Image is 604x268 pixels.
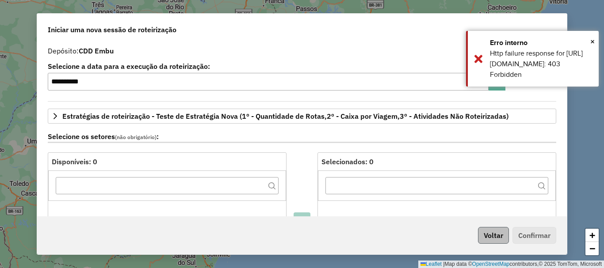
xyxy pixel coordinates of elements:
span: Estratégias de roteirização - Teste de Estratégia Nova (1º - Quantidade de Rotas,2º - Caixa por V... [62,113,508,120]
a: Estratégias de roteirização - Teste de Estratégia Nova (1º - Quantidade de Rotas,2º - Caixa por V... [48,109,556,124]
strong: CDD Embu [79,46,114,55]
button: Close [590,35,595,48]
label: Selecione os setores : [48,131,556,143]
div: Depósito: [48,45,556,56]
label: Selecione a data para a execução da roteirização: [48,61,505,72]
div: Map data © contributors,© 2025 TomTom, Microsoft [418,260,604,268]
span: Iniciar uma nova sessão de roteirização [48,24,176,35]
div: Erro interno [490,38,592,48]
a: Leaflet [421,261,442,267]
div: Http failure response for [URL][DOMAIN_NAME]: 403 Forbidden [490,48,592,80]
div: Disponíveis: 0 [52,156,283,167]
span: | [443,261,444,267]
a: Zoom out [585,242,599,255]
div: Selecionados: 0 [321,156,552,167]
span: − [589,243,595,254]
a: OpenStreetMap [472,261,510,267]
span: (não obrigatório) [115,134,157,140]
button: Voltar [478,227,509,244]
a: Zoom in [585,229,599,242]
span: × [590,37,595,46]
span: + [589,230,595,241]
